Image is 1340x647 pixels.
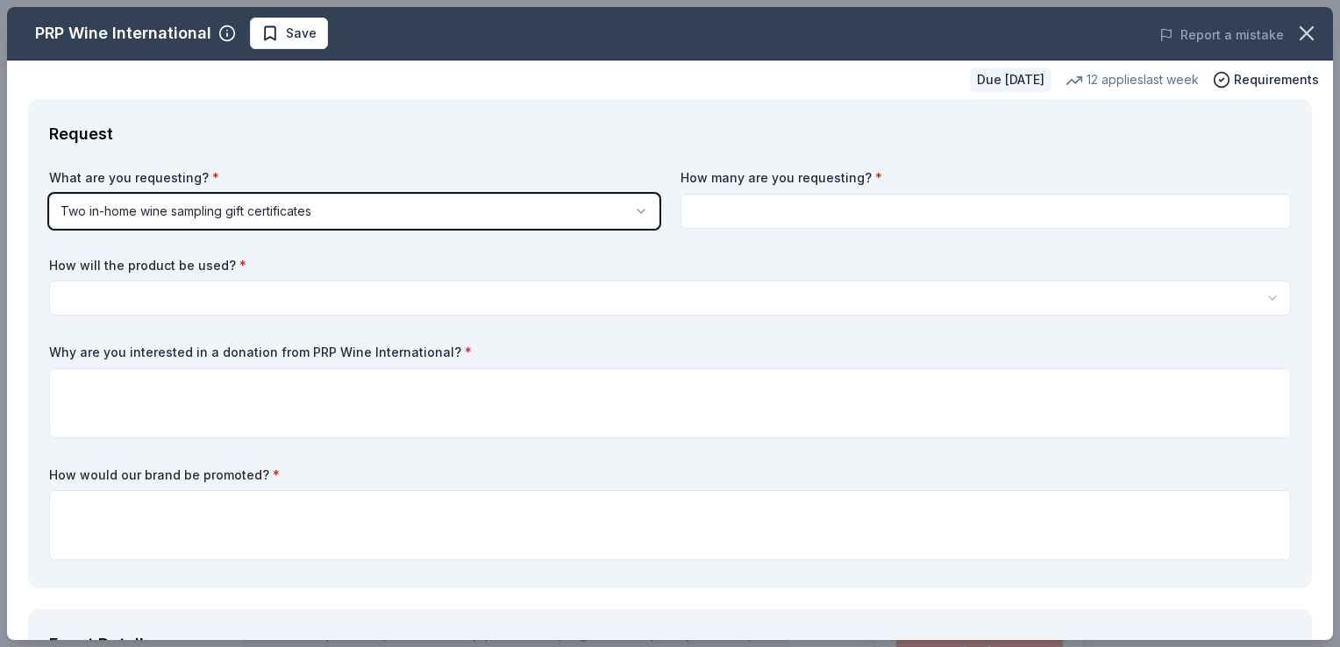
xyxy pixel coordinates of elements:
label: How many are you requesting? [681,169,1291,187]
button: Requirements [1213,69,1319,90]
label: What are you requesting? [49,169,659,187]
span: Requirements [1234,69,1319,90]
div: Request [49,120,1291,148]
div: 12 applies last week [1066,69,1199,90]
div: PRP Wine International [35,19,211,47]
span: Save [286,23,317,44]
button: Report a mistake [1159,25,1284,46]
label: Why are you interested in a donation from PRP Wine International? [49,344,1291,361]
label: How would our brand be promoted? [49,466,1291,484]
button: Save [250,18,328,49]
label: How will the product be used? [49,257,1291,274]
div: Due [DATE] [970,68,1051,92]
